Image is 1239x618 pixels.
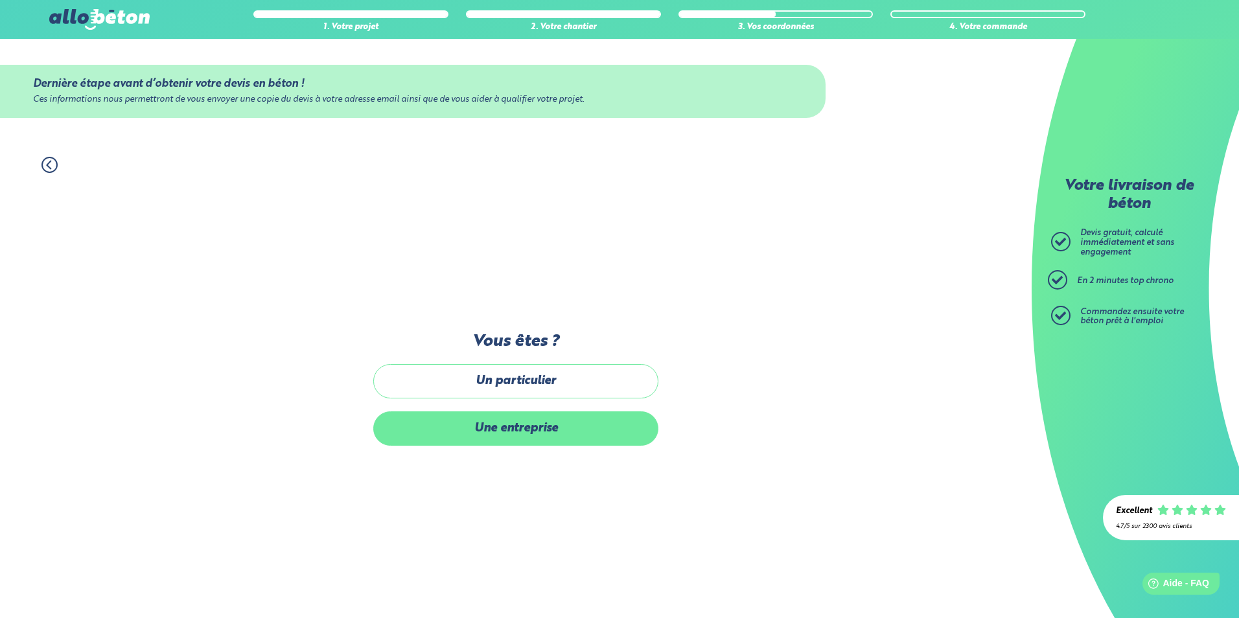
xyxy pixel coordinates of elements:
p: Votre livraison de béton [1054,177,1203,213]
label: Vous êtes ? [373,332,658,351]
iframe: Help widget launcher [1124,567,1225,604]
div: 1. Votre projet [253,23,448,32]
div: 4.7/5 sur 2300 avis clients [1116,523,1226,530]
div: 3. Vos coordonnées [678,23,874,32]
div: 4. Votre commande [890,23,1085,32]
label: Une entreprise [373,411,658,446]
span: En 2 minutes top chrono [1077,277,1174,285]
div: Dernière étape avant d’obtenir votre devis en béton ! [33,78,793,90]
div: 2. Votre chantier [466,23,661,32]
span: Devis gratuit, calculé immédiatement et sans engagement [1080,229,1174,256]
img: allobéton [49,9,149,30]
div: Excellent [1116,507,1152,516]
div: Ces informations nous permettront de vous envoyer une copie du devis à votre adresse email ainsi ... [33,95,793,105]
label: Un particulier [373,364,658,398]
span: Commandez ensuite votre béton prêt à l'emploi [1080,308,1184,326]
